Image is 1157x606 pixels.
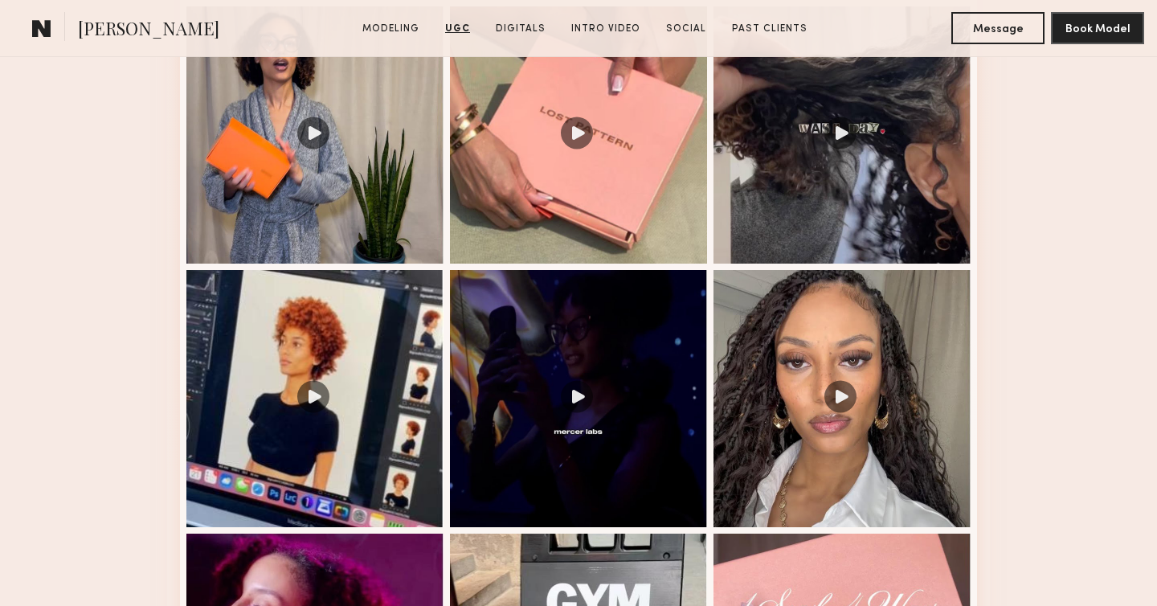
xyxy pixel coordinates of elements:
a: Intro Video [565,22,647,36]
a: Modeling [356,22,426,36]
a: Social [660,22,713,36]
button: Book Model [1051,12,1144,44]
a: Book Model [1051,21,1144,35]
button: Message [951,12,1045,44]
a: Past Clients [726,22,814,36]
a: UGC [439,22,476,36]
a: Digitals [489,22,552,36]
span: [PERSON_NAME] [78,16,219,44]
